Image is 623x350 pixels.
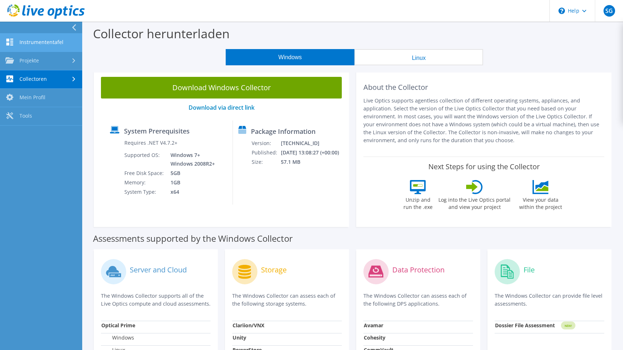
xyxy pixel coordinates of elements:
label: Storage [261,266,287,274]
td: Memory: [124,178,165,187]
td: 5GB [165,169,216,178]
p: The Windows Collector supports all of the Live Optics compute and cloud assessments. [101,292,211,308]
label: File [523,266,535,274]
label: Log into the Live Optics portal and view your project [438,194,511,211]
td: Windows 7+ Windows 2008R2+ [165,150,216,169]
td: 1GB [165,178,216,187]
label: Unzip and run the .exe [401,194,434,211]
strong: Optical Prime [101,322,135,329]
a: Download via direct link [189,104,255,111]
p: The Windows Collector can provide file level assessments. [495,292,604,308]
label: View your data within the project [514,194,566,211]
td: [DATE] 13:08:27 (+00:00) [280,148,346,157]
p: The Windows Collector can assess each of the following storage systems. [232,292,342,308]
td: Version: [251,139,280,148]
label: Windows [101,334,134,341]
td: Published: [251,148,280,157]
p: The Windows Collector can assess each of the following DPS applications. [363,292,473,308]
label: Assessments supported by the Windows Collector [93,235,293,242]
button: Linux [354,49,483,65]
tspan: NEW! [565,324,572,328]
td: Supported OS: [124,150,165,169]
td: System Type: [124,187,165,197]
td: [TECHNICAL_ID] [280,139,346,148]
td: Size: [251,157,280,167]
strong: Clariion/VNX [233,322,264,329]
h2: About the Collector [363,83,604,92]
a: Download Windows Collector [101,77,342,99]
label: Server and Cloud [130,266,187,274]
span: SG [604,5,615,17]
p: Live Optics supports agentless collection of different operating systems, appliances, and applica... [363,97,604,144]
td: x64 [165,187,216,197]
label: Collector herunterladen [93,25,230,42]
strong: Cohesity [364,334,385,341]
strong: Avamar [364,322,383,329]
label: Data Protection [392,266,445,274]
label: Requires .NET V4.7.2+ [124,139,177,146]
strong: Unity [233,334,246,341]
td: Free Disk Space: [124,169,165,178]
label: Package Information [251,128,315,135]
button: Windows [226,49,354,65]
label: System Prerequisites [124,127,190,135]
td: 57.1 MB [280,157,346,167]
svg: \n [558,8,565,14]
strong: Dossier File Assessment [495,322,555,329]
label: Next Steps for using the Collector [428,162,540,171]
